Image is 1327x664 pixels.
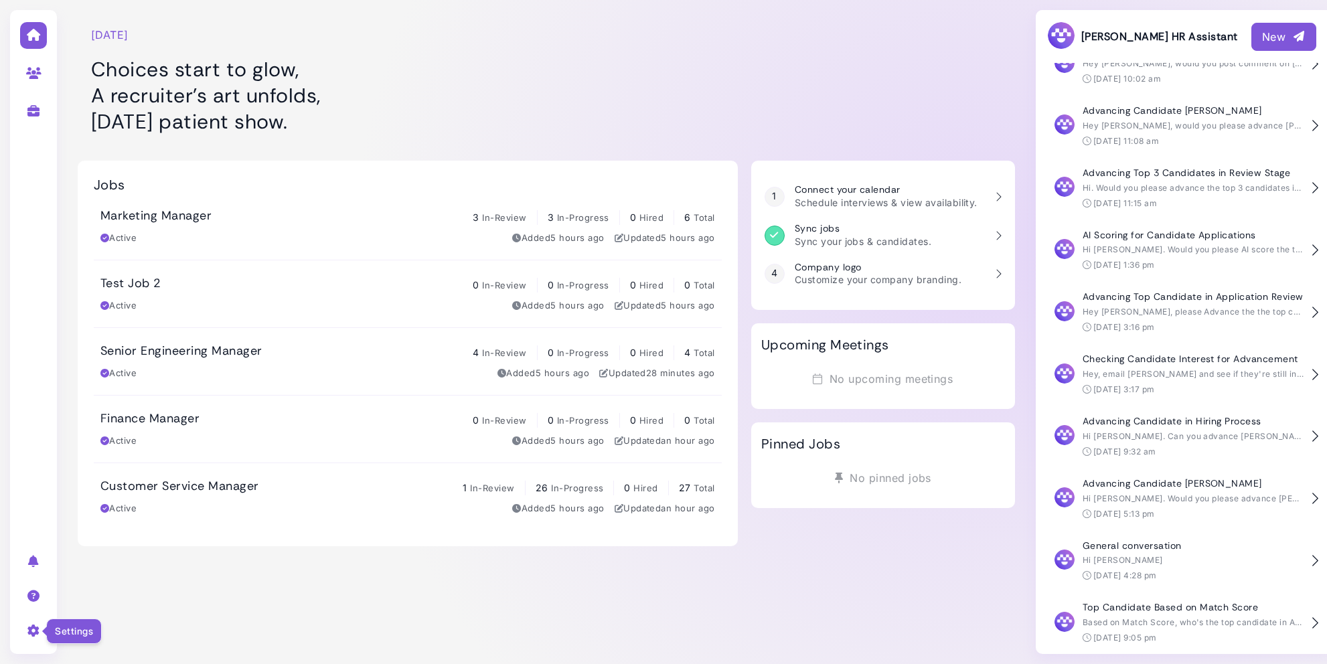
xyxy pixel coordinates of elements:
h3: [PERSON_NAME] HR Assistant [1046,21,1237,52]
span: 0 [630,414,636,426]
a: 4 Company logo Customize your company branding. [758,255,1008,294]
h4: Checking Candidate Interest for Advancement [1083,353,1304,365]
time: [DATE] 9:32 am [1093,446,1156,456]
span: 0 [548,347,554,358]
h4: Top Candidate Based on Match Score [1083,602,1304,613]
time: Aug 26, 2025 [661,435,714,446]
div: Added [512,502,604,515]
time: [DATE] 3:17 pm [1093,384,1155,394]
a: Sync jobs Sync your jobs & candidates. [758,216,1008,255]
span: Total [694,212,714,223]
h3: Test Job 2 [100,276,161,291]
button: Checking Candidate Interest for Advancement Hey, email [PERSON_NAME] and see if they're still int... [1046,343,1316,406]
h3: Customer Service Manager [100,479,259,494]
a: Senior Engineering Manager 4 In-Review 0 In-Progress 0 Hired 4 Total Active Added5 hours ago Upda... [94,328,722,395]
span: In-Progress [557,280,609,290]
div: Updated [615,299,715,313]
h2: Pinned Jobs [761,436,840,452]
span: In-Review [482,212,526,223]
div: Added [512,232,604,245]
time: Aug 26, 2025 [661,300,714,311]
span: 0 [630,279,636,290]
h3: Company logo [795,262,961,273]
div: Active [100,367,137,380]
h3: Sync jobs [795,223,931,234]
time: [DATE] 3:16 pm [1093,322,1155,332]
time: [DATE] 5:13 pm [1093,509,1155,519]
time: Aug 26, 2025 [661,232,714,243]
span: 6 [684,212,690,223]
span: In-Progress [551,483,603,493]
p: Sync your jobs & candidates. [795,234,931,248]
span: In-Review [470,483,514,493]
span: In-Review [482,280,526,290]
div: New [1262,29,1306,45]
h1: Choices start to glow, A recruiter’s art unfolds, [DATE] patient show. [91,56,724,135]
a: 1 Connect your calendar Schedule interviews & view availability. [758,177,1008,216]
div: Updated [615,502,715,515]
div: Active [100,232,137,245]
div: Updated [599,367,715,380]
span: 0 [630,212,636,223]
a: Finance Manager 0 In-Review 0 In-Progress 0 Hired 0 Total Active Added5 hours ago Updatedan hour ago [94,396,722,463]
h3: Marketing Manager [100,209,212,224]
time: Aug 26, 2025 [661,503,714,513]
span: Total [694,347,714,358]
time: Aug 26, 2025 [550,300,604,311]
div: Added [497,367,589,380]
time: Aug 26, 2025 [550,232,604,243]
span: 26 [536,482,548,493]
h4: General conversation [1083,540,1304,552]
button: Advancing Top 3 Candidates in Review Stage Hi. Would you please advance the top 3 candidates in t... [1046,157,1316,220]
span: In-Review [482,347,526,358]
p: Schedule interviews & view availability. [795,195,978,210]
a: Test Job 2 0 In-Review 0 In-Progress 0 Hired 0 Total Active Added5 hours ago Updated5 hours ago [94,260,722,327]
h4: Advancing Top Candidate in Application Review [1083,291,1304,303]
button: Advancing Candidate [PERSON_NAME] Hi [PERSON_NAME]. Would you please advance [PERSON_NAME]? [DATE... [1046,468,1316,530]
button: Advancing Candidate [PERSON_NAME] Hey [PERSON_NAME], would you please advance [PERSON_NAME]? [DAT... [1046,95,1316,157]
div: 4 [765,264,785,284]
span: In-Progress [557,415,609,426]
time: [DATE] [91,27,129,43]
span: 0 [548,279,554,290]
div: Added [512,434,604,448]
button: AI Scoring for Candidate Applications Hi [PERSON_NAME]. Would you please AI score the two candida... [1046,220,1316,282]
span: Total [694,280,714,290]
a: Marketing Manager 3 In-Review 3 In-Progress 0 Hired 6 Total Active Added5 hours ago Updated5 hour... [94,193,722,260]
h2: Upcoming Meetings [761,337,889,353]
span: Hi [PERSON_NAME] [1083,555,1163,565]
h3: Connect your calendar [795,184,978,195]
span: 3 [473,212,479,223]
time: Aug 26, 2025 [550,435,604,446]
span: 0 [473,414,479,426]
span: In-Progress [557,212,609,223]
h4: AI Scoring for Candidate Applications [1083,230,1304,241]
time: Aug 26, 2025 [550,503,604,513]
button: General conversation Hi [PERSON_NAME] [DATE] 4:28 pm [1046,530,1316,592]
time: Aug 26, 2025 [646,367,715,378]
div: 1 [765,187,785,207]
span: Hi [PERSON_NAME]. Can you advance [PERSON_NAME]? [1083,431,1314,441]
time: [DATE] 11:15 am [1093,198,1157,208]
button: New [1251,23,1316,51]
span: 0 [684,414,690,426]
span: Hired [639,415,663,426]
span: Hired [633,483,657,493]
span: 0 [473,279,479,290]
span: 1 [463,482,467,493]
time: [DATE] 9:05 pm [1093,633,1157,643]
span: In-Review [482,415,526,426]
h3: Senior Engineering Manager [100,344,262,359]
div: Added [512,299,604,313]
div: No upcoming meetings [761,366,1005,392]
time: [DATE] 1:36 pm [1093,260,1155,270]
h4: Advancing Candidate [PERSON_NAME] [1083,105,1304,116]
button: Advancing Candidate in Hiring Process Hi [PERSON_NAME]. Can you advance [PERSON_NAME]? [DATE] 9:3... [1046,406,1316,468]
p: Customize your company branding. [795,272,961,286]
div: Updated [615,232,715,245]
div: No pinned jobs [761,465,1005,491]
span: 27 [679,482,691,493]
h4: Advancing Candidate [PERSON_NAME] [1083,478,1304,489]
h2: Jobs [94,177,125,193]
time: [DATE] 4:28 pm [1093,570,1157,580]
